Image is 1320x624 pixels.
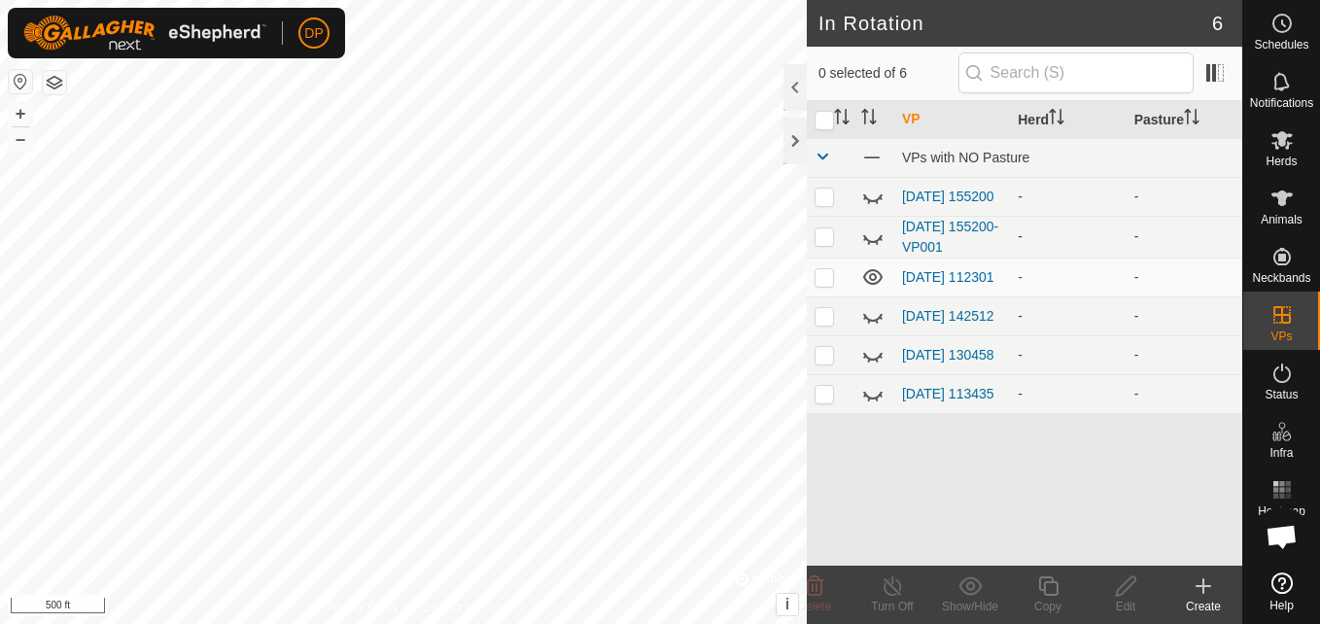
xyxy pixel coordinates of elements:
[1018,187,1118,207] div: -
[798,600,832,613] span: Delete
[1265,389,1298,400] span: Status
[853,598,931,615] div: Turn Off
[327,599,399,616] a: Privacy Policy
[1127,335,1242,374] td: -
[9,102,32,125] button: +
[958,52,1194,93] input: Search (S)
[785,596,789,612] span: i
[902,150,1234,165] div: VPs with NO Pasture
[1010,101,1126,139] th: Herd
[1127,101,1242,139] th: Pasture
[1127,258,1242,296] td: -
[1087,598,1164,615] div: Edit
[423,599,480,616] a: Contact Us
[777,594,798,615] button: i
[834,112,850,127] p-sorticon: Activate to sort
[1261,214,1303,225] span: Animals
[1253,507,1311,566] div: Open chat
[1018,267,1118,288] div: -
[894,101,1010,139] th: VP
[1243,565,1320,619] a: Help
[1258,505,1305,517] span: Heatmap
[1127,296,1242,335] td: -
[818,63,958,84] span: 0 selected of 6
[1127,177,1242,216] td: -
[902,219,998,255] a: [DATE] 155200-VP001
[931,598,1009,615] div: Show/Hide
[9,127,32,151] button: –
[902,386,994,401] a: [DATE] 113435
[1254,39,1308,51] span: Schedules
[902,189,994,204] a: [DATE] 155200
[1212,9,1223,38] span: 6
[1270,330,1292,342] span: VPs
[1184,112,1199,127] p-sorticon: Activate to sort
[23,16,266,51] img: Gallagher Logo
[1018,306,1118,327] div: -
[1127,374,1242,413] td: -
[43,71,66,94] button: Map Layers
[1127,216,1242,258] td: -
[1049,112,1064,127] p-sorticon: Activate to sort
[1250,97,1313,109] span: Notifications
[902,347,994,363] a: [DATE] 130458
[1018,345,1118,365] div: -
[1018,384,1118,404] div: -
[1269,600,1294,611] span: Help
[1252,272,1310,284] span: Neckbands
[818,12,1212,35] h2: In Rotation
[1164,598,1242,615] div: Create
[1266,156,1297,167] span: Herds
[861,112,877,127] p-sorticon: Activate to sort
[1018,226,1118,247] div: -
[9,70,32,93] button: Reset Map
[1009,598,1087,615] div: Copy
[1269,447,1293,459] span: Infra
[902,269,994,285] a: [DATE] 112301
[304,23,323,44] span: DP
[902,308,994,324] a: [DATE] 142512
